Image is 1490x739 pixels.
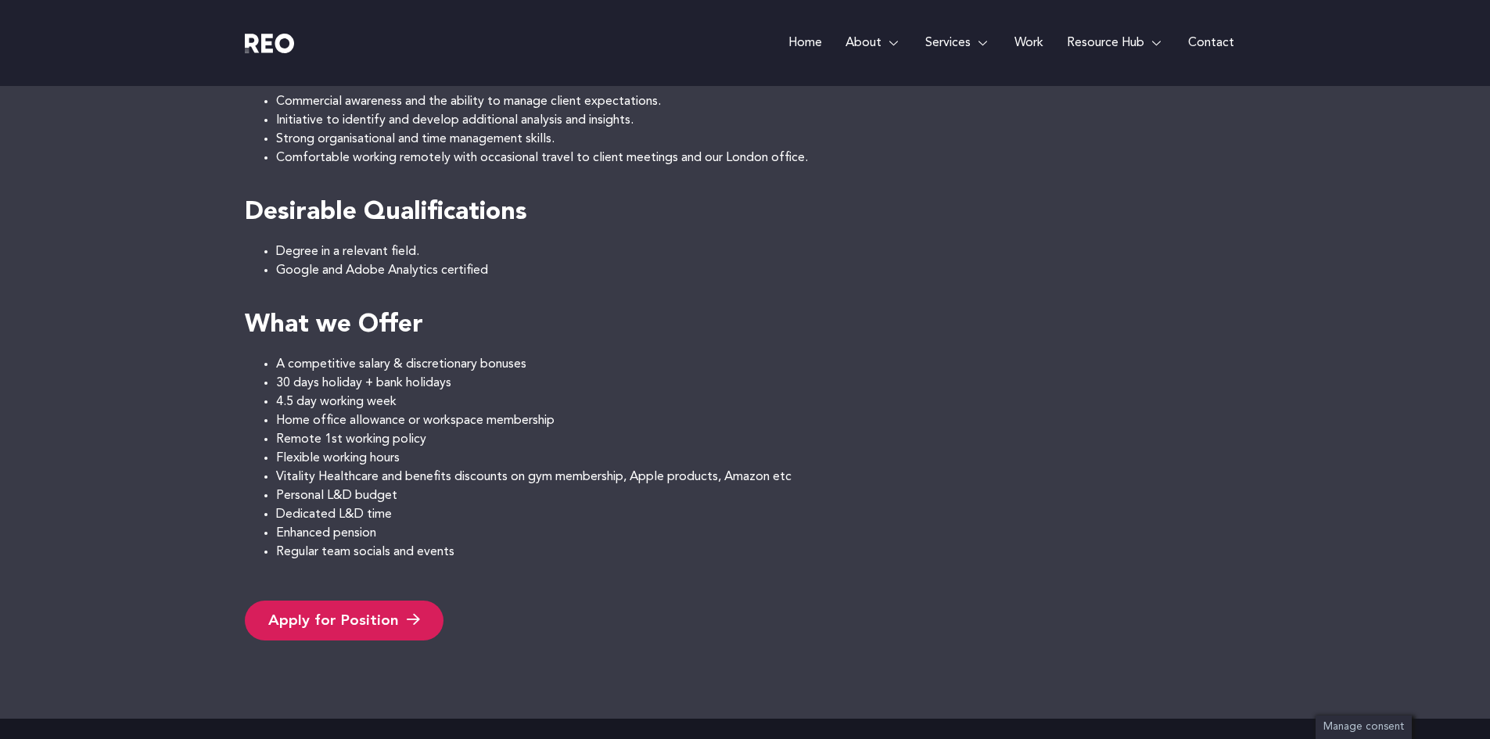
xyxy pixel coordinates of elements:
[276,449,1246,468] li: Flexible working hours
[276,430,1246,449] li: Remote 1st working policy
[245,601,443,640] a: Apply for Position
[276,505,1246,524] li: Dedicated L&D time
[276,130,1246,149] li: Strong organisational and time management skills.
[276,111,1246,130] li: Initiative to identify and develop additional analysis and insights.
[276,411,1246,430] li: Home office allowance or workspace membership
[276,543,1246,561] li: Regular team socials and events
[276,468,1246,486] li: Vitality Healthcare and benefits discounts on gym membership, Apple products, Amazon etc
[276,486,1246,505] li: Personal L&D budget
[276,524,1246,543] li: Enhanced pension
[276,393,1246,411] li: 4.5 day working week
[276,374,1246,393] li: 30 days holiday + bank holidays
[245,200,527,225] strong: Desirable Qualifications
[276,149,1246,167] li: Comfortable working remotely with occasional travel to client meetings and our London office.
[245,313,423,338] strong: What we Offer
[276,261,1246,280] li: Google and Adobe Analytics certified
[276,242,1246,261] li: Degree in a relevant field.
[276,92,1246,111] li: Commercial awareness and the ability to manage client expectations.
[276,355,1246,374] li: A competitive salary & discretionary bonuses
[1323,722,1404,732] span: Manage consent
